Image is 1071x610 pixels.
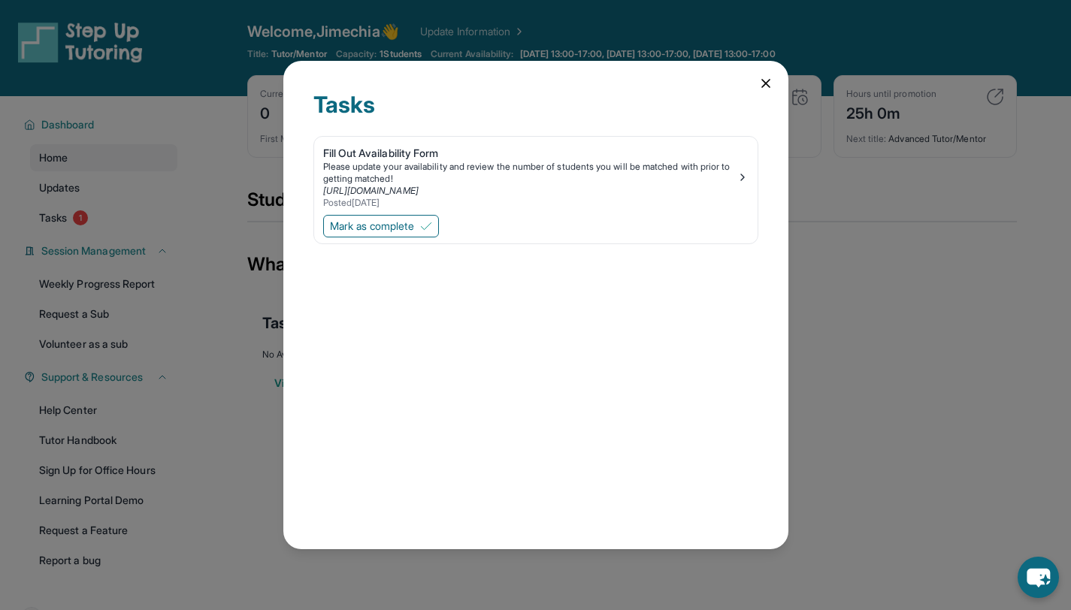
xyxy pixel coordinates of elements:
a: Fill Out Availability FormPlease update your availability and review the number of students you w... [314,137,758,212]
button: Mark as complete [323,215,439,237]
div: Posted [DATE] [323,197,737,209]
div: Please update your availability and review the number of students you will be matched with prior ... [323,161,737,185]
button: chat-button [1018,557,1059,598]
img: Mark as complete [420,220,432,232]
a: [URL][DOMAIN_NAME] [323,185,419,196]
div: Tasks [313,91,758,136]
div: Fill Out Availability Form [323,146,737,161]
span: Mark as complete [330,219,414,234]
